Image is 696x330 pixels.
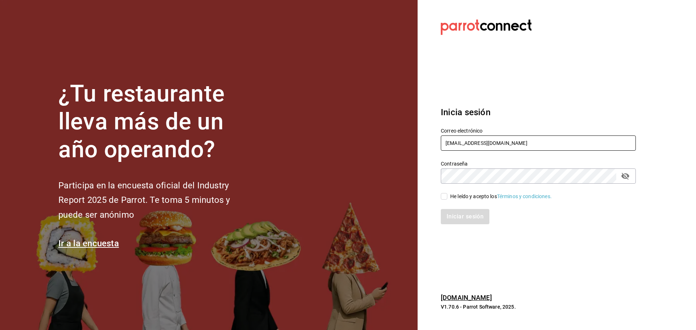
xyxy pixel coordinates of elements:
h1: ¿Tu restaurante lleva más de un año operando? [58,80,254,163]
button: passwordField [619,170,631,182]
div: He leído y acepto los [450,193,552,200]
input: Ingresa tu correo electrónico [441,135,636,151]
p: V1.70.6 - Parrot Software, 2025. [441,303,636,310]
label: Correo electrónico [441,128,636,133]
h3: Inicia sesión [441,106,636,119]
a: Términos y condiciones. [497,193,552,199]
label: Contraseña [441,161,636,166]
a: Ir a la encuesta [58,238,119,248]
a: [DOMAIN_NAME] [441,294,492,301]
h2: Participa en la encuesta oficial del Industry Report 2025 de Parrot. Te toma 5 minutos y puede se... [58,178,254,222]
